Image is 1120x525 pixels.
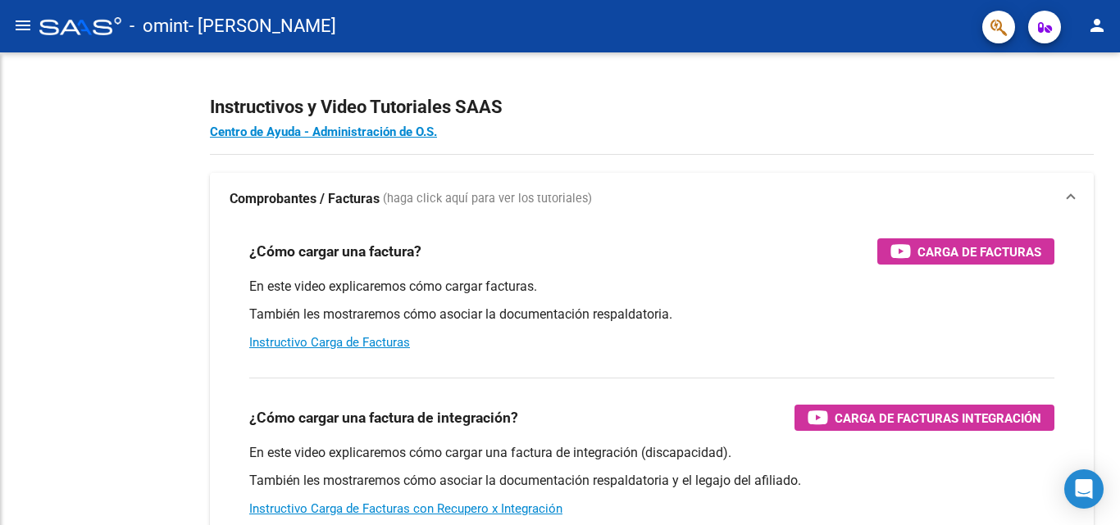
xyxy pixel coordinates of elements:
[1064,469,1104,509] div: Open Intercom Messenger
[917,242,1041,262] span: Carga de Facturas
[249,472,1054,490] p: También les mostraremos cómo asociar la documentación respaldatoria y el legajo del afiliado.
[230,190,380,208] strong: Comprobantes / Facturas
[210,92,1094,123] h2: Instructivos y Video Tutoriales SAAS
[249,444,1054,462] p: En este video explicaremos cómo cargar una factura de integración (discapacidad).
[189,8,336,44] span: - [PERSON_NAME]
[794,405,1054,431] button: Carga de Facturas Integración
[249,501,562,516] a: Instructivo Carga de Facturas con Recupero x Integración
[249,305,1054,324] p: También les mostraremos cómo asociar la documentación respaldatoria.
[249,240,421,263] h3: ¿Cómo cargar una factura?
[249,278,1054,296] p: En este video explicaremos cómo cargar facturas.
[249,335,410,350] a: Instructivo Carga de Facturas
[13,16,33,35] mat-icon: menu
[1087,16,1107,35] mat-icon: person
[249,406,518,429] h3: ¿Cómo cargar una factura de integración?
[383,190,592,208] span: (haga click aquí para ver los tutoriales)
[877,238,1054,265] button: Carga de Facturas
[130,8,189,44] span: - omint
[835,408,1041,428] span: Carga de Facturas Integración
[210,173,1094,225] mat-expansion-panel-header: Comprobantes / Facturas (haga click aquí para ver los tutoriales)
[210,124,437,139] a: Centro de Ayuda - Administración de O.S.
